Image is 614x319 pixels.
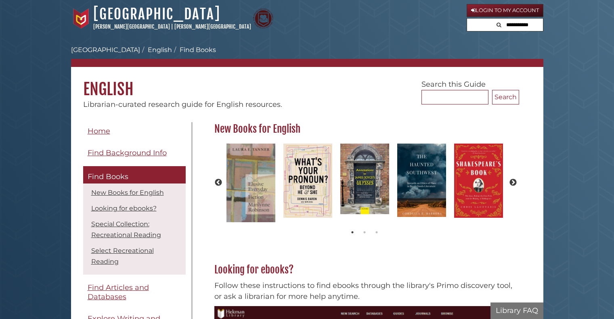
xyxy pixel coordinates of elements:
[91,204,157,212] a: Looking for ebooks?
[91,189,164,196] a: New Books for English
[490,302,543,319] button: Library FAQ
[88,172,128,181] span: Find Books
[210,123,519,136] h2: New Books for English
[91,247,154,265] a: Select Recreational Reading
[509,179,517,187] button: Next
[172,45,216,55] li: Find Books
[93,5,220,23] a: [GEOGRAPHIC_DATA]
[88,283,149,301] span: Find Articles and Databases
[71,67,543,99] h1: English
[93,23,170,30] a: [PERSON_NAME][GEOGRAPHIC_DATA]
[348,228,356,236] button: 1 of 2
[336,140,393,218] img: Annotations to James Joyce's Ulysses
[253,8,273,29] img: Calvin Theological Seminary
[360,228,369,236] button: 2 of 2
[279,140,336,222] img: What's Your Pronoun? Beyond He and She
[148,46,172,54] a: English
[494,19,504,29] button: Search
[83,100,282,109] span: Librarian-curated research guide for English resources.
[497,22,501,27] i: Search
[91,220,161,239] a: Special Collection: Recreational Reading
[88,127,110,136] span: Home
[88,148,167,157] span: Find Background Info
[71,8,91,29] img: Calvin University
[222,140,279,226] img: The Elusive Everyday in the Fiction of Marilynne Robinson
[467,4,543,17] a: Login to My Account
[214,280,515,302] p: Follow these instructions to find ebooks through the library's Primo discovery tool, or ask a lib...
[174,23,251,30] a: [PERSON_NAME][GEOGRAPHIC_DATA]
[71,45,543,67] nav: breadcrumb
[71,46,140,54] a: [GEOGRAPHIC_DATA]
[83,122,186,140] a: Home
[373,228,381,236] button: 3 of 2
[83,144,186,162] a: Find Background Info
[210,263,519,276] h2: Looking for ebooks?
[492,90,519,104] button: Search
[83,166,186,184] a: Find Books
[214,179,222,187] button: Previous
[171,23,173,30] span: |
[83,279,186,306] a: Find Articles and Databases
